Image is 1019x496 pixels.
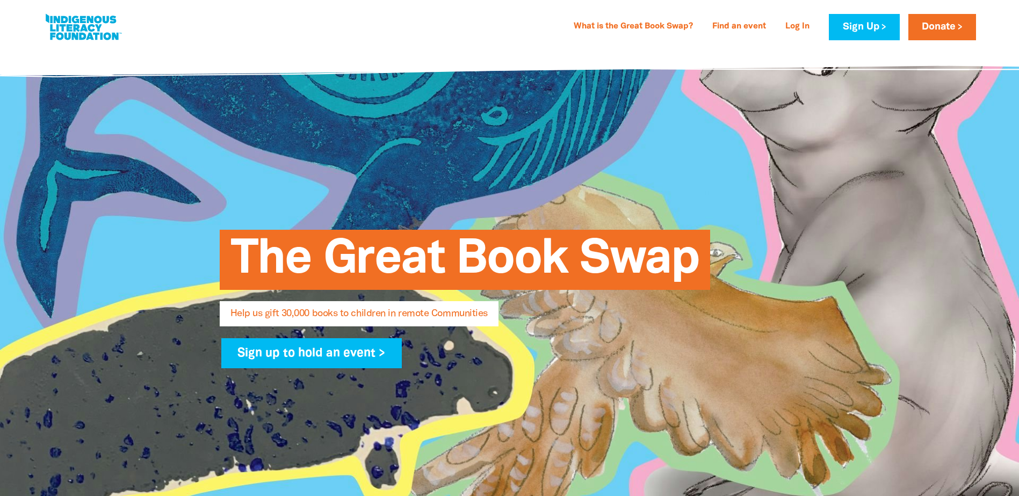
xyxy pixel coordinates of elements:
span: The Great Book Swap [230,238,699,290]
a: Donate [908,14,976,40]
a: Sign Up [829,14,899,40]
a: Find an event [706,18,772,35]
a: Sign up to hold an event > [221,338,402,368]
span: Help us gift 30,000 books to children in remote Communities [230,309,488,326]
a: What is the Great Book Swap? [567,18,699,35]
a: Log In [779,18,816,35]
